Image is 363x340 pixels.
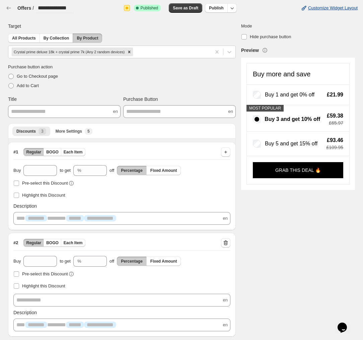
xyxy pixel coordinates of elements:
[23,239,44,247] button: Regular
[253,71,310,77] h4: Buy more and save
[22,193,65,198] span: Highlight this Discount
[275,167,321,173] p: GRAB THIS DEAL 🔥
[228,108,233,115] span: en
[17,74,58,79] span: Go to Checkout page
[32,5,34,11] h3: /
[209,5,223,11] span: Publish
[64,240,83,246] span: Each Item
[13,258,21,265] span: Buy
[13,149,18,155] span: # 1
[121,168,143,173] span: Percentage
[77,258,81,265] div: %
[40,33,73,43] button: By Collection
[26,240,41,246] span: Regular
[77,36,98,41] span: By Product
[12,36,36,41] span: All Products
[8,23,21,29] span: Target
[44,36,69,41] span: By Collection
[22,271,68,276] span: Pre-select this Discount
[150,259,177,264] span: Fixed Amount
[327,121,343,125] span: £65.97
[335,313,356,333] iframe: chat widget
[113,108,118,115] span: en
[13,167,21,174] span: Buy
[265,140,317,147] span: Buy 5 and get 15% off
[169,3,202,13] button: Save as Draft
[61,148,85,156] button: Each Item
[117,166,147,175] button: Percentage
[121,259,143,264] span: Percentage
[46,149,59,155] span: BOGO
[60,258,71,265] span: to get
[13,203,37,209] span: Description
[16,129,36,134] span: Discounts
[265,116,320,122] span: Buy 3 and get 10% off
[73,33,102,43] button: By Product
[326,138,343,143] span: £93.46
[17,5,31,11] button: Offers
[22,283,65,288] span: Highlight this Discount
[146,166,181,175] button: Fixed Amount
[41,129,44,134] span: 3
[320,138,343,150] div: Total savings
[60,167,71,174] span: to get
[22,181,68,186] span: Pre-select this Discount
[141,5,158,11] span: Published
[327,113,343,119] span: £59.38
[44,239,61,247] button: BOGO
[13,240,18,246] span: # 2
[8,33,40,43] button: All Products
[110,258,114,265] span: off
[308,5,358,11] span: Customize Widget Layout
[64,149,83,155] span: Each Item
[17,83,39,88] span: Add to Cart
[44,148,61,156] button: BOGO
[46,240,59,246] span: BOGO
[8,96,17,103] span: Title
[12,48,126,56] div: Crystal prime deluxe 18k + crystal prime 7k (Any 2 random devices)
[56,129,82,134] span: More Settings
[326,145,343,150] span: £109.95
[223,297,228,303] span: en
[61,239,85,247] button: Each Item
[173,5,198,11] span: Save as Draft
[253,140,261,148] input: Buy 5 and get 15% off
[26,149,41,155] span: Regular
[223,322,228,328] span: en
[265,91,314,98] span: Buy 1 and get 0% off
[23,148,44,156] button: Regular
[150,168,177,173] span: Fixed Amount
[321,92,343,97] div: Total savings
[327,92,343,97] span: £21.99
[110,167,114,174] span: off
[126,48,133,56] div: Remove Crystal prime deluxe 18k + crystal prime 7k (Any 2 random devices)
[77,167,81,174] div: %
[241,47,259,54] h3: Preview
[13,309,37,316] span: Description
[253,162,343,178] button: GRAB THIS DEAL 🔥
[205,3,227,13] button: Publish
[241,23,355,29] span: Mode
[117,257,147,266] button: Percentage
[146,257,181,266] button: Fixed Amount
[123,96,158,103] span: Purchase Button
[223,215,228,222] span: en
[253,91,261,99] input: Buy 1 and get 0% off
[321,113,343,125] div: Total savings
[249,106,281,110] h5: MOST POPULAR
[87,129,90,134] span: 5
[8,64,122,70] span: Purchase button action
[250,34,291,39] span: Hide purchase button
[297,3,362,13] button: Customize Widget Layout
[253,115,261,123] input: Buy 3 and get 10% off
